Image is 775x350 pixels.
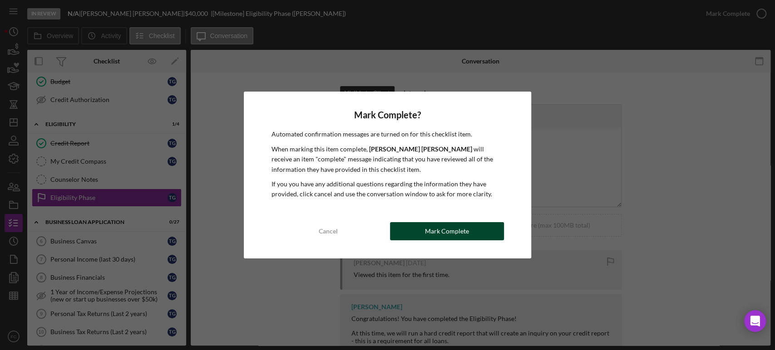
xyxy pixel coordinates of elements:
button: Cancel [271,222,385,240]
button: Mark Complete [390,222,504,240]
h4: Mark Complete? [271,110,504,120]
p: If you you have any additional questions regarding the information they have provided, click canc... [271,179,504,199]
b: [PERSON_NAME] [PERSON_NAME] [369,145,472,153]
p: Automated confirmation messages are turned on for this checklist item. [271,129,504,139]
div: Cancel [319,222,338,240]
p: When marking this item complete, will receive an item "complete" message indicating that you have... [271,144,504,175]
div: Mark Complete [425,222,469,240]
div: Open Intercom Messenger [744,310,766,332]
